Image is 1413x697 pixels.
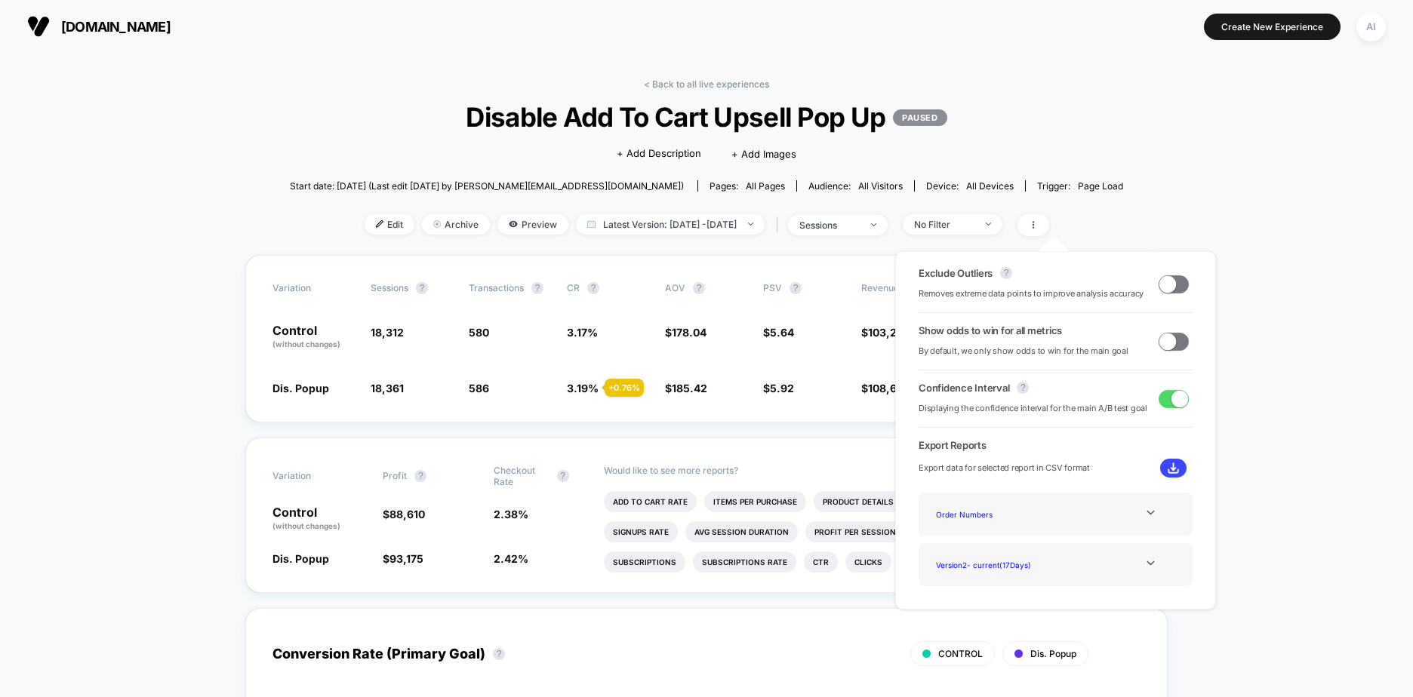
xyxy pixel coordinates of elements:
li: Items Per Purchase [704,491,806,512]
div: + 0.76 % [605,379,644,397]
button: ? [531,282,543,294]
div: Version 2 - current ( 17 Days) [930,554,1051,575]
div: Trigger: [1037,180,1123,192]
span: 108,658 [868,382,910,395]
p: PAUSED [893,109,947,126]
span: 88,610 [389,508,425,520]
span: 5.64 [770,326,794,339]
img: end [871,223,876,226]
span: 2.42 % [494,552,528,565]
button: ? [1000,267,1012,279]
button: ? [416,282,428,294]
span: Profit [383,470,407,481]
p: Control [272,506,368,532]
span: Disable Add To Cart Upsell Pop Up [331,101,1081,133]
div: No Filter [914,219,974,230]
span: + Add Images [731,148,796,160]
span: | [772,214,788,236]
span: Page Load [1078,180,1123,192]
span: Transactions [469,282,524,293]
span: Removes extreme data points to improve analysis accuracy [919,287,1144,301]
span: 18,312 [371,326,404,339]
span: Variation [272,465,356,487]
span: 18,361 [371,382,404,395]
li: Subscriptions Rate [693,551,796,573]
span: 2.38 % [494,508,528,520]
div: Audience: [808,180,903,192]
span: [DOMAIN_NAME] [61,19,171,35]
span: (without changes) [272,521,340,530]
span: Exclude Outliers [919,267,993,279]
span: All Visitors [858,180,903,192]
span: + Add Description [617,146,701,161]
span: Show odds to win for all metrics [919,324,1062,336]
li: Subscriptions [604,551,685,573]
img: download [1168,462,1179,474]
span: 580 [469,326,489,339]
button: ? [790,282,802,294]
span: AOV [665,282,685,293]
div: Pages: [710,180,785,192]
span: Revenue [861,282,899,293]
li: Avg Session Duration [685,521,798,542]
span: Archive [422,214,490,235]
button: ? [493,648,505,660]
button: ? [557,470,569,482]
span: 586 [469,382,489,395]
span: Dis. Popup [272,382,329,395]
span: $ [861,382,910,395]
img: Visually logo [27,15,50,38]
li: Ctr [804,551,838,573]
button: ? [414,470,426,482]
div: sessions [799,220,860,231]
span: 93,175 [389,552,423,565]
span: $ [665,326,706,339]
button: AI [1352,11,1390,42]
span: $ [861,326,910,339]
li: Signups Rate [604,521,678,542]
span: $ [665,382,707,395]
li: Product Details Views Rate [814,491,952,512]
span: 185.42 [672,382,707,395]
span: CONTROL [938,648,983,659]
span: 3.17 % [567,326,598,339]
span: Dis. Popup [272,552,329,565]
img: calendar [587,220,596,228]
li: Clicks [845,551,891,573]
span: Confidence Interval [919,382,1009,394]
p: Would like to see more reports? [604,465,1141,476]
span: all pages [746,180,785,192]
span: PSV [763,282,782,293]
button: [DOMAIN_NAME] [23,14,175,38]
div: AI [1356,12,1386,41]
span: Device: [914,180,1025,192]
span: $ [383,552,423,565]
button: ? [1017,382,1029,394]
span: $ [763,382,794,395]
span: Sessions [371,282,408,293]
span: Edit [365,214,414,235]
span: Displaying the confidence interval for the main A/B test goal [919,401,1147,416]
span: 103,262 [868,326,910,339]
span: $ [383,508,425,520]
span: 178.04 [672,326,706,339]
span: Export Reports [919,439,1193,451]
img: end [986,223,991,226]
span: Latest Version: [DATE] - [DATE] [576,214,765,235]
button: ? [587,282,599,294]
img: end [748,223,753,226]
span: (without changes) [272,339,340,348]
span: 5.92 [770,382,794,395]
li: Profit Per Session [805,521,905,542]
div: Order Numbers [930,504,1051,524]
span: Checkout Rate [494,465,549,487]
span: Preview [497,214,568,235]
span: By default, we only show odds to win for the main goal [919,344,1128,358]
span: CR [567,282,580,293]
span: all devices [966,180,1014,192]
a: < Back to all live experiences [644,78,769,90]
span: Variation [272,282,356,294]
button: ? [693,282,705,294]
img: edit [376,220,383,228]
span: Export data for selected report in CSV format [919,461,1090,475]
